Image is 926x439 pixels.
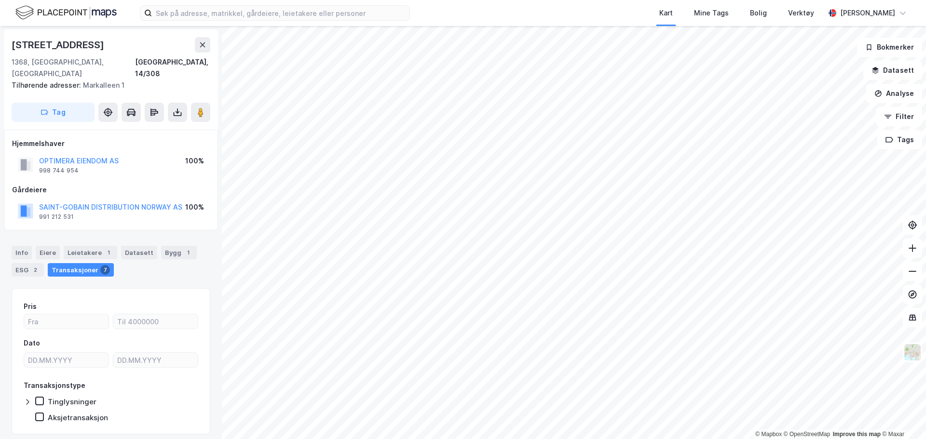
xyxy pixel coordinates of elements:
img: logo.f888ab2527a4732fd821a326f86c7f29.svg [15,4,117,21]
div: [STREET_ADDRESS] [12,37,106,53]
div: Tinglysninger [48,397,96,406]
div: Pris [24,301,37,312]
input: Fra [24,314,109,329]
div: ESG [12,263,44,277]
input: Til 4000000 [113,314,198,329]
a: Improve this map [833,431,881,438]
div: 100% [185,155,204,167]
div: [GEOGRAPHIC_DATA], 14/308 [135,56,210,80]
span: Tilhørende adresser: [12,81,83,89]
img: Z [903,343,922,361]
div: Mine Tags [694,7,729,19]
button: Datasett [863,61,922,80]
a: OpenStreetMap [784,431,831,438]
div: Eiere [36,246,60,259]
input: DD.MM.YYYY [113,353,198,367]
div: Datasett [121,246,157,259]
div: Markalleen 1 [12,80,203,91]
div: Bolig [750,7,767,19]
div: 998 744 954 [39,167,79,174]
div: Dato [24,337,40,349]
div: [PERSON_NAME] [840,7,895,19]
div: 100% [185,201,204,213]
button: Bokmerker [857,38,922,57]
input: Søk på adresse, matrikkel, gårdeiere, leietakere eller personer [152,6,409,20]
button: Tags [877,130,922,149]
button: Filter [876,107,922,126]
a: Mapbox [755,431,782,438]
div: 1368, [GEOGRAPHIC_DATA], [GEOGRAPHIC_DATA] [12,56,135,80]
div: Hjemmelshaver [12,138,210,149]
div: Bygg [161,246,197,259]
div: Info [12,246,32,259]
div: Gårdeiere [12,184,210,196]
div: Aksjetransaksjon [48,413,108,422]
div: Leietakere [64,246,117,259]
div: 7 [100,265,110,275]
div: 1 [104,248,113,257]
iframe: Chat Widget [878,393,926,439]
div: Kart [659,7,673,19]
div: Transaksjoner [48,263,114,277]
button: Tag [12,103,95,122]
div: 2 [30,265,40,275]
button: Analyse [866,84,922,103]
div: Verktøy [788,7,814,19]
div: Transaksjonstype [24,380,85,391]
input: DD.MM.YYYY [24,353,109,367]
div: 1 [183,248,193,257]
div: 991 212 531 [39,213,74,221]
